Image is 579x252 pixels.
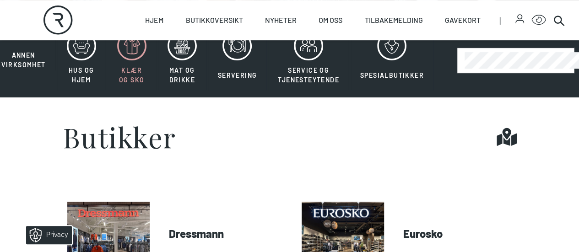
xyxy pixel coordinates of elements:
[208,31,267,90] button: Servering
[360,71,424,79] span: Spesialbutikker
[218,71,257,79] span: Servering
[158,31,206,90] button: Mat og drikke
[268,31,349,90] button: Service og tjenesteytende
[351,31,433,90] button: Spesialbutikker
[119,66,144,84] span: Klær og sko
[278,66,339,84] span: Service og tjenesteytende
[69,66,94,84] span: Hus og hjem
[9,223,84,247] iframe: Manage Preferences
[57,31,106,90] button: Hus og hjem
[108,31,156,90] button: Klær og sko
[63,123,176,150] h1: Butikker
[531,13,546,27] button: Open Accessibility Menu
[1,51,46,69] span: Annen virksomhet
[169,66,195,84] span: Mat og drikke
